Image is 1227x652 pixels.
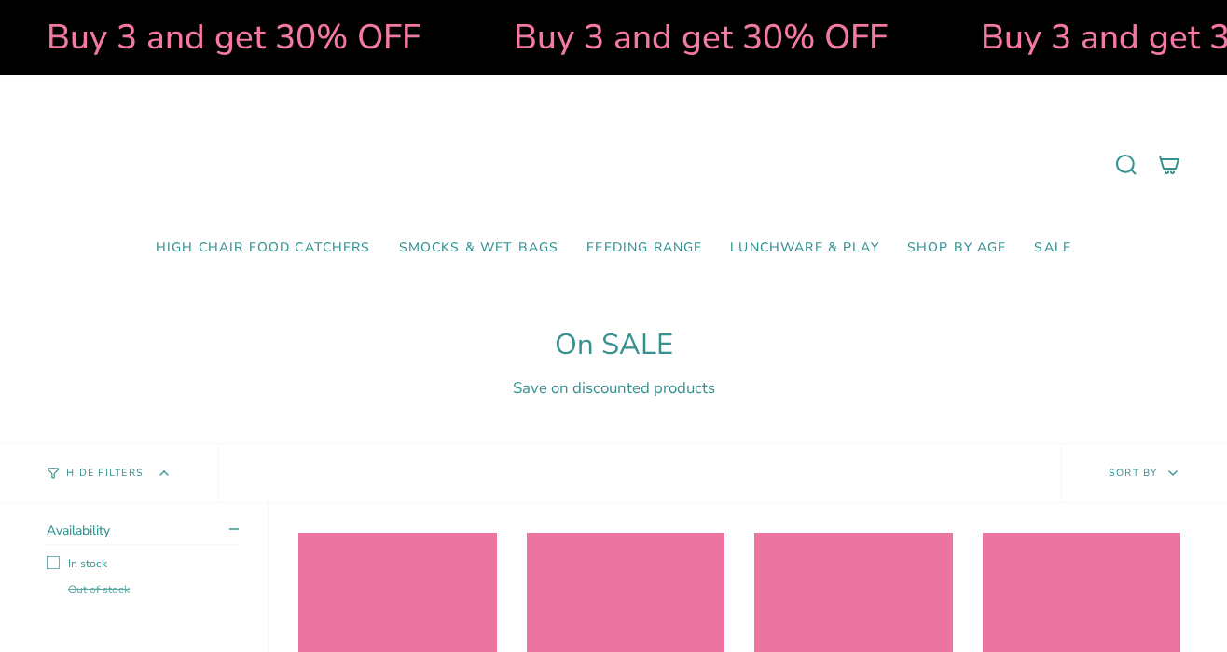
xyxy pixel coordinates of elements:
a: SALE [1020,226,1085,270]
label: In stock [47,556,239,571]
span: Smocks & Wet Bags [399,240,559,256]
h1: On SALE [47,328,1180,362]
span: High Chair Food Catchers [156,240,371,256]
strong: Buy 3 and get 30% OFF [44,14,418,61]
summary: Availability [47,522,239,545]
span: Availability [47,522,110,539]
span: Hide Filters [66,469,144,479]
a: Shop by Age [893,226,1021,270]
span: SALE [1034,240,1071,256]
a: Mumma’s Little Helpers [453,103,775,226]
div: Save on discounted products [47,377,1180,399]
span: Shop by Age [907,240,1007,256]
a: High Chair Food Catchers [142,226,385,270]
button: Sort by [1061,444,1227,502]
a: Smocks & Wet Bags [385,226,573,270]
span: Lunchware & Play [730,240,878,256]
strong: Buy 3 and get 30% OFF [511,14,885,61]
span: Feeding Range [586,240,702,256]
a: Lunchware & Play [716,226,892,270]
a: Feeding Range [572,226,716,270]
span: Sort by [1109,466,1158,480]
